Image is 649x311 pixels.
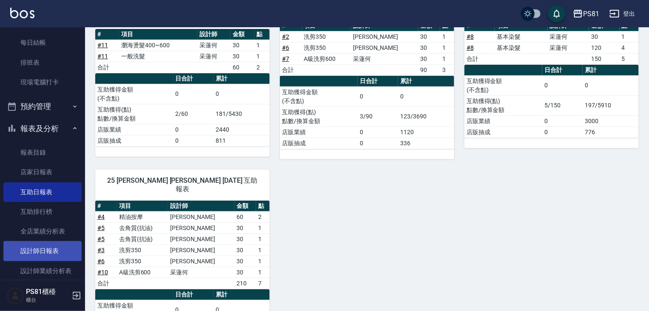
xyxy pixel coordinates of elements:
td: [PERSON_NAME] [168,245,234,256]
td: 3/90 [358,107,398,127]
p: 櫃台 [26,296,69,304]
td: 1 [256,245,270,256]
a: #11 [97,42,108,49]
a: #7 [282,55,289,62]
td: 店販抽成 [464,127,542,138]
td: 互助獲得(點) 點數/換算金額 [464,95,542,115]
td: 1120 [398,127,454,138]
td: 1 [254,40,270,51]
table: a dense table [464,65,639,138]
td: 0 [358,138,398,149]
a: #5 [97,225,105,231]
th: 日合計 [173,289,213,300]
table: a dense table [95,201,270,289]
td: 0 [173,84,213,104]
a: #8 [467,44,474,51]
td: 5/150 [542,95,583,115]
th: 項目 [117,201,168,212]
td: 合計 [95,278,117,289]
td: 基本染髮 [495,31,547,42]
td: 1 [440,42,454,53]
table: a dense table [464,20,639,65]
td: 采蓮何 [548,42,589,53]
td: [PERSON_NAME] [351,42,418,53]
td: 0 [173,124,213,135]
a: #3 [97,247,105,253]
td: 1 [254,51,270,62]
td: 店販抽成 [280,138,358,149]
a: 互助日報表 [3,182,82,202]
td: A級洗剪600 [302,53,351,64]
td: 90 [418,64,441,75]
td: 776 [583,127,639,138]
td: 去角質(抗油) [117,233,168,245]
th: 日合計 [173,73,213,84]
th: 累計 [583,65,639,76]
a: #11 [97,53,108,60]
a: #6 [282,44,289,51]
td: [PERSON_NAME] [168,233,234,245]
th: 日合計 [542,65,583,76]
a: 現場電腦打卡 [3,72,82,92]
td: 2 [254,62,270,73]
td: [PERSON_NAME] [168,211,234,222]
th: 累計 [398,76,454,87]
td: 1 [256,233,270,245]
td: 0 [542,127,583,138]
td: 0 [542,75,583,95]
td: 1 [440,53,454,64]
td: A級洗剪600 [117,267,168,278]
td: 2440 [213,124,270,135]
td: [PERSON_NAME] [168,256,234,267]
td: 210 [234,278,256,289]
button: 預約管理 [3,95,82,118]
h5: PS81櫃檯 [26,288,69,296]
td: 1 [620,31,639,42]
td: 30 [234,245,256,256]
td: 采蓮何 [168,267,234,278]
td: 合計 [280,64,302,75]
td: 洗剪350 [117,256,168,267]
td: 1 [256,256,270,267]
td: 基本染髮 [495,42,547,53]
td: 1 [256,222,270,233]
td: 0 [358,86,398,107]
td: 4 [620,42,639,53]
td: 互助獲得金額 (不含點) [95,84,173,104]
td: [PERSON_NAME] [168,222,234,233]
td: 30 [231,51,254,62]
td: 336 [398,138,454,149]
td: 30 [231,40,254,51]
td: 3 [440,64,454,75]
th: 點 [254,29,270,40]
td: 采蓮何 [197,40,230,51]
td: 30 [418,31,441,42]
td: 洗剪350 [117,245,168,256]
button: 報表及分析 [3,118,82,140]
td: 181/5430 [213,104,270,124]
td: 1 [440,31,454,42]
button: 登出 [606,6,639,22]
td: 合計 [95,62,119,73]
td: 1 [256,267,270,278]
table: a dense table [95,73,270,147]
td: 30 [234,222,256,233]
div: PS81 [583,9,599,19]
a: #8 [467,33,474,40]
table: a dense table [95,29,270,73]
td: 0 [358,127,398,138]
a: 設計師業績分析表 [3,261,82,281]
td: 60 [231,62,254,73]
th: 金額 [234,201,256,212]
td: 店販業績 [280,127,358,138]
th: # [95,29,119,40]
td: 采蓮何 [197,51,230,62]
td: 811 [213,135,270,146]
td: 0 [173,135,213,146]
td: 60 [234,211,256,222]
td: 7 [256,278,270,289]
td: 去角質(抗油) [117,222,168,233]
td: 30 [234,256,256,267]
a: #10 [97,269,108,276]
img: Logo [10,8,34,18]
